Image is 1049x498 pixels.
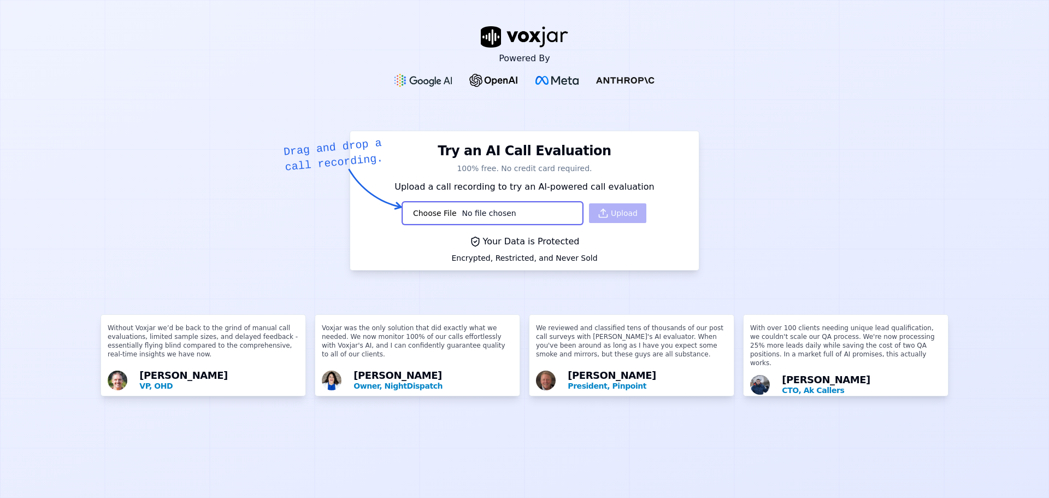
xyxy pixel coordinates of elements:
[353,380,513,391] p: Owner, NightDispatch
[535,76,579,85] img: Meta Logo
[394,74,452,87] img: Google gemini Logo
[536,371,556,390] img: Avatar
[469,74,518,87] img: OpenAI Logo
[403,202,582,224] input: Upload a call recording
[438,142,611,160] h1: Try an AI Call Evaluation
[357,163,692,174] p: 100% free. No credit card required.
[536,324,727,367] p: We reviewed and classified tens of thousands of our post call surveys with [PERSON_NAME]'s AI eva...
[568,371,727,391] div: [PERSON_NAME]
[451,235,597,248] div: Your Data is Protected
[451,253,597,263] div: Encrypted, Restricted, and Never Sold
[499,52,550,65] p: Powered By
[481,26,568,48] img: voxjar logo
[353,371,513,391] div: [PERSON_NAME]
[108,371,127,390] img: Avatar
[322,324,513,367] p: Voxjar was the only solution that did exactly what we needed. We now monitor 100% of our calls ef...
[139,371,299,391] div: [PERSON_NAME]
[782,385,941,396] p: CTO, Ak Callers
[568,380,727,391] p: President, Pinpoint
[750,375,770,395] img: Avatar
[782,375,941,396] div: [PERSON_NAME]
[139,380,299,391] p: VP, OHD
[108,324,299,367] p: Without Voxjar we’d be back to the grind of manual call evaluations, limited sample sizes, and de...
[357,180,692,194] p: Upload a call recording to try an AI-powered call evaluation
[750,324,941,372] p: With over 100 clients needing unique lead qualification, we couldn't scale our QA process. We're ...
[322,371,341,390] img: Avatar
